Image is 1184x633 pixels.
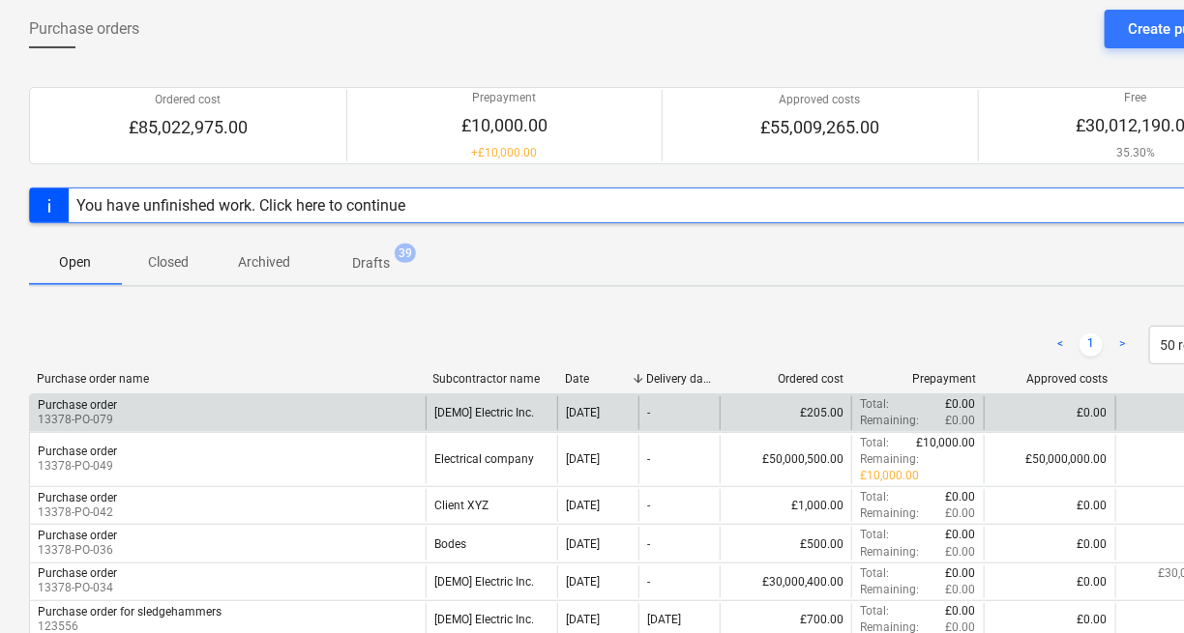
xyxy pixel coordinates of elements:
p: 13378-PO-042 [38,504,117,521]
p: Remaining : [860,413,919,429]
p: Remaining : [860,451,919,468]
p: Drafts [352,253,390,273]
p: Remaining : [860,544,919,561]
p: £0.00 [946,505,976,522]
div: £205.00 [720,396,851,429]
div: - [647,499,650,512]
p: 13378-PO-034 [38,580,117,596]
p: £0.00 [946,413,976,429]
p: Remaining : [860,505,919,522]
div: Client XYZ [426,489,557,522]
div: [DATE] [566,575,600,589]
div: [DEMO] Electric Inc. [426,396,557,429]
div: Purchase order [38,566,117,580]
p: £0.00 [946,582,976,598]
div: - [647,406,650,419]
p: £10,000.00 [860,468,919,484]
div: Purchase order [38,445,117,458]
p: £55,009,265.00 [760,116,879,139]
div: Purchase order name [37,372,418,386]
p: Total : [860,396,889,413]
div: £50,000,000.00 [984,435,1115,484]
div: Purchase order for sledgehammers [38,605,222,619]
div: £500.00 [720,527,851,560]
div: [DATE] [566,452,600,466]
div: £0.00 [984,489,1115,522]
p: + £10,000.00 [461,145,548,161]
iframe: Chat Widget [1087,540,1184,633]
p: £0.00 [946,565,976,582]
p: Total : [860,565,889,582]
p: £0.00 [946,396,976,413]
p: Archived [238,252,290,273]
p: Prepayment [461,90,548,106]
div: [DATE] [647,613,681,626]
div: - [647,537,650,551]
div: Approved costs [992,372,1109,386]
div: £0.00 [984,527,1115,560]
div: £30,000,400.00 [720,565,851,598]
div: Purchase order [38,398,117,412]
div: [DEMO] Electric Inc. [426,565,557,598]
p: Total : [860,489,889,505]
div: Delivery date [646,372,712,386]
a: Page 1 is your current page [1080,333,1103,357]
div: [DATE] [566,499,600,512]
span: Purchase orders [29,17,139,41]
a: Next page [1110,333,1134,357]
div: - [647,575,650,589]
p: Ordered cost [129,92,248,108]
div: Electrical company [426,435,557,484]
div: [DATE] [566,537,600,551]
p: Remaining : [860,582,919,598]
div: Bodes [426,527,557,560]
div: Subcontractor name [433,372,550,386]
div: - [647,452,650,466]
p: Closed [145,252,192,273]
p: £0.00 [946,603,976,619]
div: Purchase order [38,491,117,504]
p: £0.00 [946,527,976,543]
p: Total : [860,527,889,543]
p: Approved costs [760,92,879,108]
div: [DATE] [566,613,600,626]
span: 39 [395,244,416,263]
p: £10,000.00 [461,114,548,137]
div: £50,000,500.00 [720,435,851,484]
div: £0.00 [984,396,1115,429]
div: £0.00 [984,565,1115,598]
p: £0.00 [946,544,976,561]
div: Date [565,372,631,386]
p: 13378-PO-036 [38,542,117,559]
a: Previous page [1049,333,1072,357]
p: Open [52,252,99,273]
p: 13378-PO-079 [38,412,117,428]
p: £0.00 [946,489,976,505]
div: Purchase order [38,529,117,542]
div: Prepayment [860,372,977,386]
p: £10,000.00 [917,435,976,451]
p: £85,022,975.00 [129,116,248,139]
div: £1,000.00 [720,489,851,522]
p: Total : [860,603,889,619]
div: Ordered cost [727,372,844,386]
p: 13378-PO-049 [38,458,117,475]
div: [DATE] [566,406,600,419]
p: Total : [860,435,889,451]
div: You have unfinished work. Click here to continue [76,196,405,215]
